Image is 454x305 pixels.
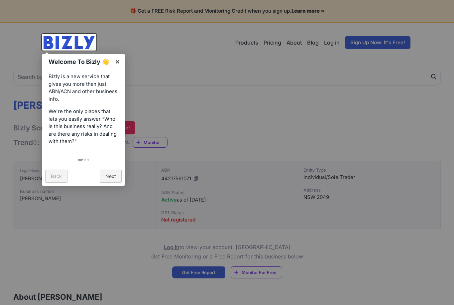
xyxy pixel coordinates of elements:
[49,108,118,145] p: We're the only places that lets you easily answer “Who is this business really? And are there any...
[110,54,125,69] a: ×
[45,170,67,183] a: Back
[49,57,111,66] h1: Welcome To Bizly 👋
[49,73,118,103] p: Bizly is a new service that gives you more than just ABN/ACN and other business info.
[100,170,122,183] a: Next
